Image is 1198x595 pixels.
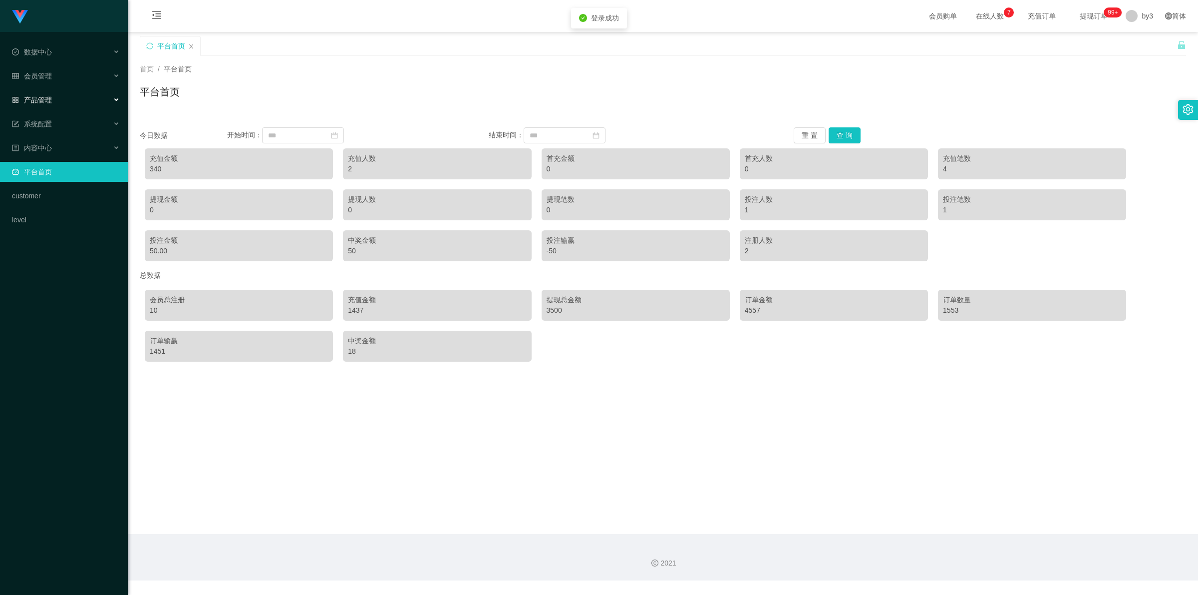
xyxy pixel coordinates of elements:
[547,246,725,256] div: -50
[12,96,52,104] span: 产品管理
[12,96,19,103] i: 图标: appstore-o
[943,153,1121,164] div: 充值笔数
[12,144,52,152] span: 内容中心
[12,10,28,24] img: logo.9652507e.png
[547,295,725,305] div: 提现总金额
[158,65,160,73] span: /
[188,43,194,49] i: 图标: close
[547,235,725,246] div: 投注输赢
[745,305,923,316] div: 4557
[971,12,1009,19] span: 在线人数
[150,295,328,305] div: 会员总注册
[943,295,1121,305] div: 订单数量
[745,194,923,205] div: 投注人数
[348,153,526,164] div: 充值人数
[745,164,923,174] div: 0
[348,235,526,246] div: 中奖金额
[1104,7,1122,17] sup: 336
[1004,7,1014,17] sup: 7
[140,266,1186,285] div: 总数据
[1183,104,1194,115] i: 图标: setting
[348,246,526,256] div: 50
[140,84,180,99] h1: 平台首页
[150,305,328,316] div: 10
[12,162,120,182] a: 图标: dashboard平台首页
[745,295,923,305] div: 订单金额
[164,65,192,73] span: 平台首页
[745,153,923,164] div: 首充人数
[150,235,328,246] div: 投注金额
[745,205,923,215] div: 1
[943,305,1121,316] div: 1553
[12,48,19,55] i: 图标: check-circle-o
[150,153,328,164] div: 充值金额
[943,164,1121,174] div: 4
[12,72,19,79] i: 图标: table
[348,295,526,305] div: 充值金额
[140,130,227,141] div: 今日数据
[348,305,526,316] div: 1437
[348,194,526,205] div: 提现人数
[12,72,52,80] span: 会员管理
[348,336,526,346] div: 中奖金额
[593,132,599,139] i: 图标: calendar
[745,235,923,246] div: 注册人数
[1165,12,1172,19] i: 图标: global
[12,48,52,56] span: 数据中心
[1075,12,1113,19] span: 提现订单
[12,186,120,206] a: customer
[12,120,19,127] i: 图标: form
[150,336,328,346] div: 订单输赢
[227,131,262,139] span: 开始时间：
[12,210,120,230] a: level
[489,131,524,139] span: 结束时间：
[150,246,328,256] div: 50.00
[12,120,52,128] span: 系统配置
[146,42,153,49] i: 图标: sync
[547,164,725,174] div: 0
[348,346,526,357] div: 18
[943,194,1121,205] div: 投注笔数
[331,132,338,139] i: 图标: calendar
[745,246,923,256] div: 2
[157,36,185,55] div: 平台首页
[547,194,725,205] div: 提现笔数
[1023,12,1061,19] span: 充值订单
[651,560,658,567] i: 图标: copyright
[150,164,328,174] div: 340
[150,194,328,205] div: 提现金额
[829,127,861,143] button: 查 询
[591,14,619,22] span: 登录成功
[547,305,725,316] div: 3500
[547,153,725,164] div: 首充金额
[348,164,526,174] div: 2
[547,205,725,215] div: 0
[136,558,1190,569] div: 2021
[140,65,154,73] span: 首页
[943,205,1121,215] div: 1
[348,205,526,215] div: 0
[1177,40,1186,49] i: 图标: unlock
[12,144,19,151] i: 图标: profile
[794,127,826,143] button: 重 置
[150,205,328,215] div: 0
[150,346,328,357] div: 1451
[579,14,587,22] i: icon: check-circle
[140,0,174,32] i: 图标: menu-fold
[1007,7,1011,17] p: 7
